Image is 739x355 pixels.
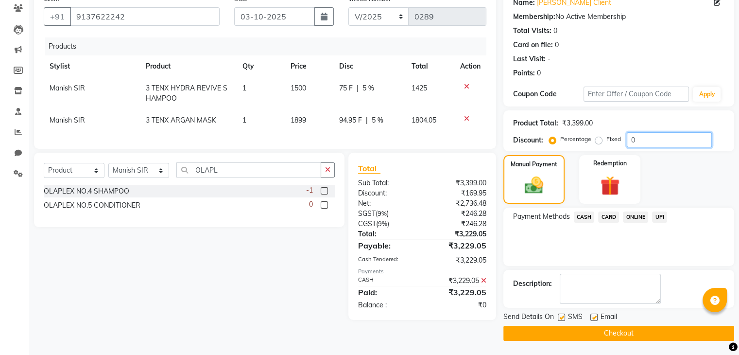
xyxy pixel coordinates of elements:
div: ( ) [351,209,422,219]
th: Stylist [44,55,140,77]
div: No Active Membership [513,12,724,22]
span: 0 [309,199,313,210]
div: 0 [553,26,557,36]
div: Product Total: [513,118,558,128]
span: SMS [568,312,583,324]
div: Discount: [513,135,543,145]
span: 1899 [291,116,306,124]
div: ₹3,229.05 [422,286,494,298]
div: Paid: [351,286,422,298]
button: Checkout [503,326,734,341]
div: ₹246.28 [422,219,494,229]
div: ₹3,229.05 [422,229,494,239]
div: ₹3,229.05 [422,276,494,286]
button: +91 [44,7,71,26]
span: 3 TENX HYDRA REVIVE SHAMPOO [146,84,227,103]
div: Membership: [513,12,555,22]
img: _cash.svg [519,175,549,196]
span: 1 [242,116,246,124]
div: ₹246.28 [422,209,494,219]
th: Price [285,55,333,77]
span: | [357,83,359,93]
div: Description: [513,279,552,289]
span: 1 [242,84,246,92]
span: CGST [358,219,376,228]
div: Coupon Code [513,89,584,99]
span: CARD [598,212,619,223]
div: ₹169.95 [422,188,494,198]
div: Points: [513,68,535,78]
th: Action [454,55,486,77]
span: Total [358,163,380,174]
div: ₹3,229.05 [422,255,494,266]
div: CASH [351,276,422,286]
button: Apply [693,87,721,102]
div: Payable: [351,240,422,251]
div: Cash Tendered: [351,255,422,266]
input: Search or Scan [176,162,321,177]
span: 9% [378,210,387,217]
span: 1500 [291,84,306,92]
span: 5 % [372,115,383,125]
span: -1 [306,185,313,195]
div: Sub Total: [351,178,422,188]
div: ₹0 [422,300,494,310]
div: ₹3,399.00 [562,118,593,128]
label: Redemption [593,159,627,168]
div: 0 [537,68,541,78]
label: Manual Payment [511,160,557,169]
span: 9% [378,220,387,228]
th: Qty [237,55,285,77]
span: SGST [358,209,376,218]
div: Total Visits: [513,26,551,36]
span: | [366,115,368,125]
span: 3 TENX ARGAN MASK [146,116,216,124]
div: Total: [351,229,422,239]
div: Net: [351,198,422,209]
img: _gift.svg [594,174,626,198]
span: Payment Methods [513,212,570,222]
div: Products [45,37,494,55]
div: Card on file: [513,40,553,50]
span: CASH [574,212,595,223]
div: ( ) [351,219,422,229]
span: 5 % [362,83,374,93]
div: ₹3,399.00 [422,178,494,188]
th: Disc [333,55,406,77]
span: 94.95 F [339,115,362,125]
div: Balance : [351,300,422,310]
span: 1425 [412,84,427,92]
div: - [548,54,550,64]
span: 1804.05 [412,116,436,124]
div: OLAPLEX NO.5 CONDITIONER [44,200,140,211]
span: Manish SIR [50,116,85,124]
span: ONLINE [623,212,648,223]
div: OLAPLEX NO.4 SHAMPOO [44,186,129,196]
th: Total [406,55,454,77]
input: Enter Offer / Coupon Code [584,87,689,102]
div: Discount: [351,188,422,198]
span: Manish SIR [50,84,85,92]
span: 75 F [339,83,353,93]
span: Email [601,312,617,324]
th: Product [140,55,236,77]
div: 0 [555,40,559,50]
div: ₹3,229.05 [422,240,494,251]
input: Search by Name/Mobile/Email/Code [70,7,220,26]
div: ₹2,736.48 [422,198,494,209]
div: Last Visit: [513,54,546,64]
span: Send Details On [503,312,554,324]
label: Fixed [606,135,621,143]
div: Payments [358,267,486,276]
label: Percentage [560,135,591,143]
span: UPI [652,212,667,223]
